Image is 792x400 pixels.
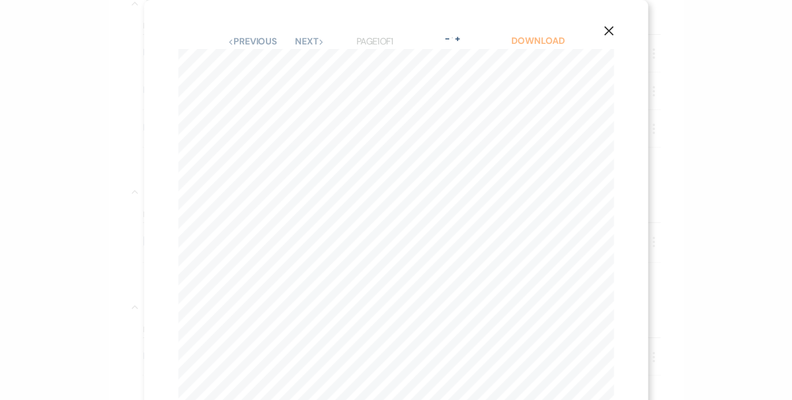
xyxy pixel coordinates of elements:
[511,35,564,47] a: Download
[356,34,393,49] p: Page 1 of 1
[228,37,277,46] button: Previous
[295,37,325,46] button: Next
[453,34,462,43] button: +
[442,34,452,43] button: -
